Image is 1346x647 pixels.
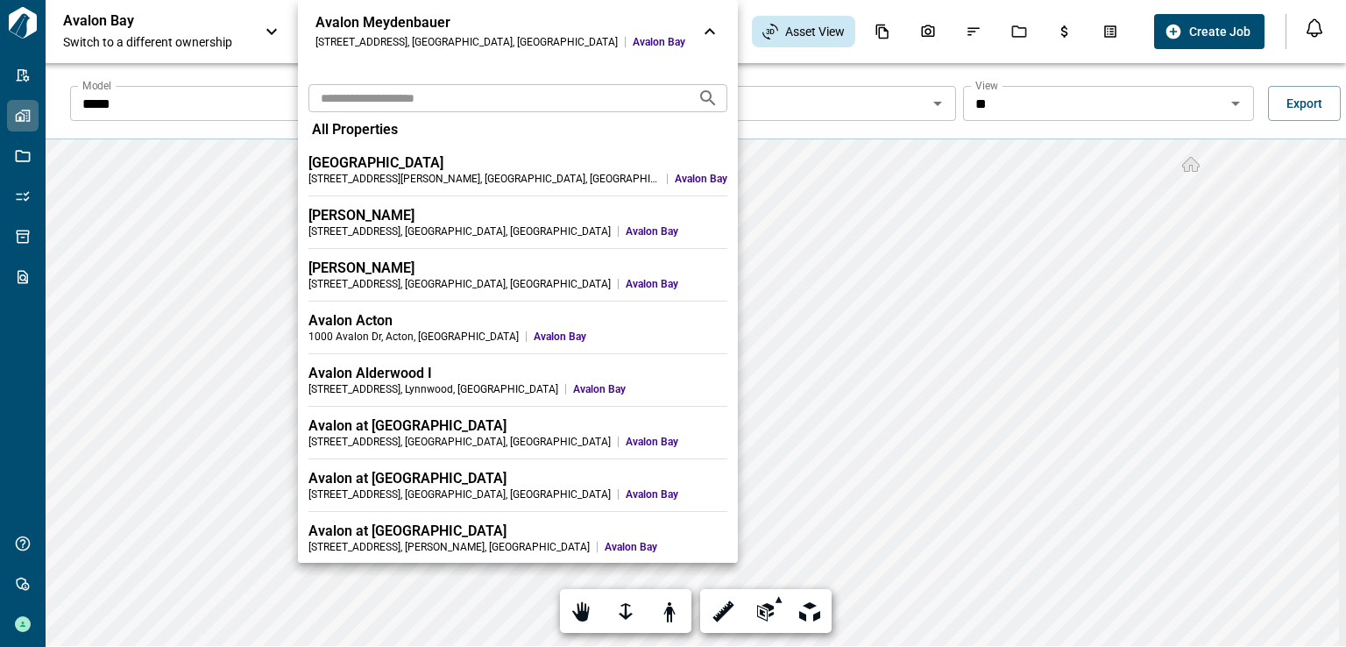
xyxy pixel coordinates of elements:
div: Avalon at [GEOGRAPHIC_DATA] [308,417,727,435]
span: Avalon Bay [675,172,727,186]
div: Avalon Meydenbauer [315,14,685,32]
span: Avalon Bay [534,330,727,344]
div: [STREET_ADDRESS][PERSON_NAME] , [GEOGRAPHIC_DATA] , [GEOGRAPHIC_DATA] [308,172,660,186]
span: Avalon Bay [626,277,727,291]
span: Avalon Bay [626,435,727,449]
span: All Properties [312,121,398,139]
div: [STREET_ADDRESS] , Lynnwood , [GEOGRAPHIC_DATA] [308,382,558,396]
div: [STREET_ADDRESS] , [GEOGRAPHIC_DATA] , [GEOGRAPHIC_DATA] [308,487,611,501]
div: Avalon at [GEOGRAPHIC_DATA] [308,523,727,540]
div: Avalon Acton [308,312,727,330]
div: [STREET_ADDRESS] , [GEOGRAPHIC_DATA] , [GEOGRAPHIC_DATA] [315,35,618,49]
div: [STREET_ADDRESS] , [PERSON_NAME] , [GEOGRAPHIC_DATA] [308,540,590,554]
button: Search projects [691,81,726,116]
div: [PERSON_NAME] [308,260,727,277]
div: [STREET_ADDRESS] , [GEOGRAPHIC_DATA] , [GEOGRAPHIC_DATA] [308,277,611,291]
div: Avalon Alderwood I [308,365,727,382]
div: [PERSON_NAME] [308,207,727,224]
div: Avalon at [GEOGRAPHIC_DATA] [308,470,727,487]
span: Avalon Bay [626,487,727,501]
span: Avalon Bay [626,224,727,238]
div: [STREET_ADDRESS] , [GEOGRAPHIC_DATA] , [GEOGRAPHIC_DATA] [308,435,611,449]
span: Avalon Bay [605,540,727,554]
div: [GEOGRAPHIC_DATA] [308,154,727,172]
div: 1000 Avalon Dr , Acton , [GEOGRAPHIC_DATA] [308,330,519,344]
span: Avalon Bay [573,382,727,396]
div: [STREET_ADDRESS] , [GEOGRAPHIC_DATA] , [GEOGRAPHIC_DATA] [308,224,611,238]
span: Avalon Bay [633,35,685,49]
